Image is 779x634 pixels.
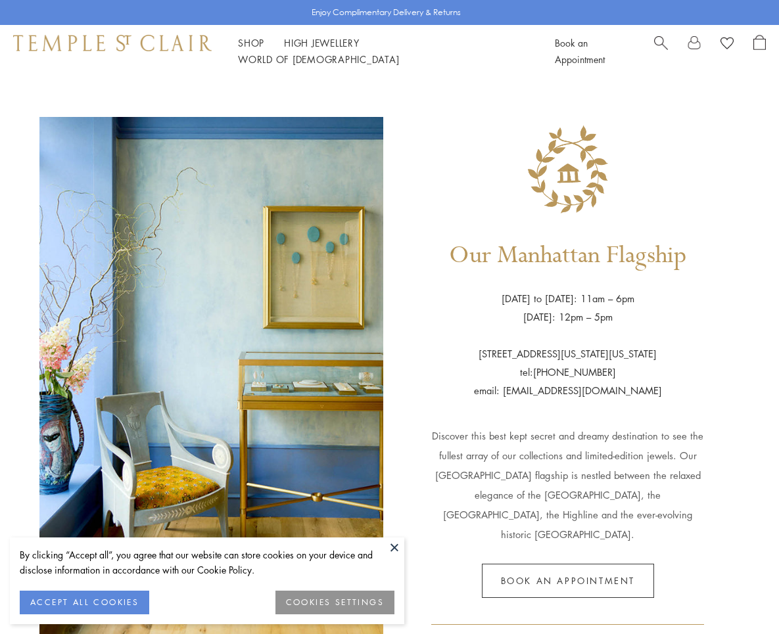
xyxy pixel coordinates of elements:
[20,547,394,577] div: By clicking “Accept all”, you agree that our website can store cookies on your device and disclos...
[238,53,399,66] a: World of [DEMOGRAPHIC_DATA]World of [DEMOGRAPHIC_DATA]
[753,35,766,68] a: Open Shopping Bag
[275,591,394,614] button: COOKIES SETTINGS
[13,35,212,51] img: Temple St. Clair
[713,572,766,621] iframe: Gorgias live chat messenger
[238,36,264,49] a: ShopShop
[449,222,686,289] h1: Our Manhattan Flagship
[312,6,461,19] p: Enjoy Complimentary Delivery & Returns
[431,399,704,544] p: Discover this best kept secret and dreamy destination to see the fullest array of our collections...
[284,36,360,49] a: High JewelleryHigh Jewellery
[555,36,605,66] a: Book an Appointment
[20,591,149,614] button: ACCEPT ALL COOKIES
[502,289,634,326] p: [DATE] to [DATE]: 11am – 6pm [DATE]: 12pm – 5pm
[482,564,654,598] a: Book an appointment
[474,326,662,399] p: [STREET_ADDRESS][US_STATE][US_STATE] tel:[PHONE_NUMBER] email: [EMAIL_ADDRESS][DOMAIN_NAME]
[720,35,734,55] a: View Wishlist
[238,35,525,68] nav: Main navigation
[654,35,668,68] a: Search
